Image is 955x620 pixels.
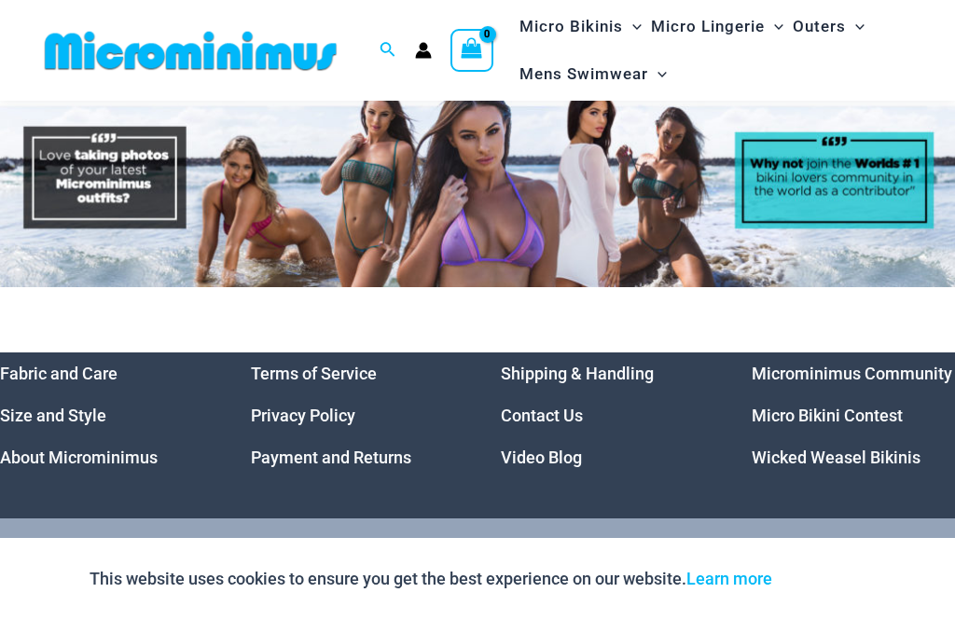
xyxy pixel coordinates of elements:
[648,50,667,98] span: Menu Toggle
[501,364,654,383] a: Shipping & Handling
[519,3,623,50] span: Micro Bikinis
[90,565,772,593] p: This website uses cookies to ensure you get the best experience on our website.
[686,569,772,588] a: Learn more
[501,352,705,478] nav: Menu
[515,3,646,50] a: Micro BikinisMenu ToggleMenu Toggle
[251,448,411,467] a: Payment and Returns
[752,448,920,467] a: Wicked Weasel Bikinis
[251,352,455,478] aside: Footer Widget 2
[251,364,377,383] a: Terms of Service
[788,3,869,50] a: OutersMenu ToggleMenu Toggle
[501,406,583,425] a: Contact Us
[752,406,903,425] a: Micro Bikini Contest
[37,30,344,72] img: MM SHOP LOGO FLAT
[450,29,493,72] a: View Shopping Cart, empty
[646,3,788,50] a: Micro LingerieMenu ToggleMenu Toggle
[501,448,582,467] a: Video Blog
[251,352,455,478] nav: Menu
[846,3,865,50] span: Menu Toggle
[515,50,671,98] a: Mens SwimwearMenu ToggleMenu Toggle
[752,364,952,383] a: Microminimus Community
[501,352,705,478] aside: Footer Widget 3
[415,42,432,59] a: Account icon link
[623,3,642,50] span: Menu Toggle
[765,3,783,50] span: Menu Toggle
[786,557,865,601] button: Accept
[380,39,396,62] a: Search icon link
[651,3,765,50] span: Micro Lingerie
[251,406,355,425] a: Privacy Policy
[793,3,846,50] span: Outers
[519,50,648,98] span: Mens Swimwear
